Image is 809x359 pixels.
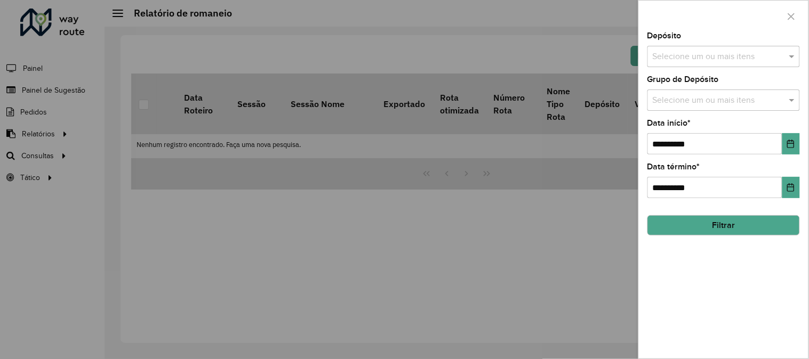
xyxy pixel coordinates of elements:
[647,117,691,129] label: Data início
[647,160,700,173] label: Data término
[782,177,800,198] button: Choose Date
[647,73,719,86] label: Grupo de Depósito
[782,133,800,154] button: Choose Date
[647,29,682,42] label: Depósito
[647,215,800,235] button: Filtrar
